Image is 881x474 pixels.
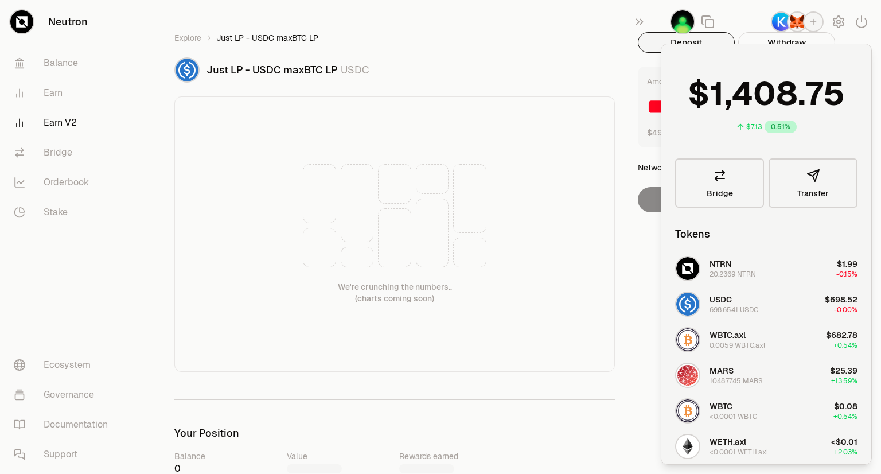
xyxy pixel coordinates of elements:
[174,32,201,44] a: Explore
[5,78,124,108] a: Earn
[710,330,746,340] span: WBTC.axl
[675,226,710,242] div: Tokens
[287,450,390,462] div: Value
[746,122,762,131] div: $7.13
[710,401,732,411] span: WBTC
[676,293,699,316] img: USDC Logo
[670,9,695,34] button: AADAO
[668,358,864,393] button: MARS LogoMARS1048.7745 MARS$25.39+13.59%
[638,32,735,53] button: Deposit
[216,32,318,44] span: Just LP - USDC maxBTC LP
[831,437,857,447] span: <$0.01
[797,189,829,197] span: Transfer
[176,59,198,81] img: USDC Logo
[834,401,857,411] span: $0.08
[668,323,864,357] button: WBTC.axl LogoWBTC.axl0.0059 WBTC.axl$682.78+0.54%
[710,437,746,447] span: WETH.axl
[676,328,699,351] img: WBTC.axl Logo
[771,11,824,32] button: KeplrMetaMask
[707,189,733,197] span: Bridge
[5,197,124,227] a: Stake
[676,435,699,458] img: WETH.axl Logo
[833,341,857,350] span: +0.54%
[825,294,857,305] span: $698.52
[5,168,124,197] a: Orderbook
[399,450,502,462] div: Rewards earned
[174,428,615,439] h3: Your Position
[710,294,732,305] span: USDC
[676,399,699,422] img: WBTC Logo
[668,429,864,464] button: WETH.axl LogoWETH.axl<0.0001 WETH.axl<$0.01+2.03%
[174,32,615,44] nav: breadcrumb
[5,108,124,138] a: Earn V2
[788,13,806,31] img: MetaMask
[5,440,124,469] a: Support
[834,448,857,457] span: +2.03%
[769,158,857,208] button: Transfer
[676,257,699,280] img: NTRN Logo
[831,376,857,386] span: +13.59%
[830,366,857,376] span: $25.39
[5,350,124,380] a: Ecosystem
[676,364,699,387] img: MARS Logo
[668,287,864,321] button: USDC LogoUSDC698.6541 USDC$698.52-0.00%
[710,376,763,386] div: 1048.7745 MARS
[338,281,452,304] div: We're crunching the numbers.. (charts coming soon)
[836,270,857,279] span: -0.15%
[5,410,124,440] a: Documentation
[834,305,857,314] span: -0.00%
[5,380,124,410] a: Governance
[647,76,675,87] div: Amount
[5,48,124,78] a: Balance
[5,138,124,168] a: Bridge
[675,158,764,208] a: Bridge
[668,251,864,286] button: NTRN LogoNTRN20.2369 NTRN$1.99-0.15%
[710,341,765,350] div: 0.0059 WBTC.axl
[772,13,790,31] img: Keplr
[710,448,768,457] div: <0.0001 WETH.axl
[833,412,857,421] span: +0.54%
[710,270,756,279] div: 20.2369 NTRN
[671,10,694,33] img: AADAO
[837,259,857,269] span: $1.99
[710,305,758,314] div: 698.6541 USDC
[765,121,797,133] div: 0.51%
[638,162,689,173] div: Network Cost
[668,394,864,428] button: WBTC LogoWBTC<0.0001 WBTC$0.08+0.54%
[174,450,278,462] div: Balance
[206,63,338,76] span: Just LP - USDC maxBTC LP
[341,63,369,76] span: USDC
[826,330,857,340] span: $682.78
[710,412,757,421] div: <0.0001 WBTC
[710,259,731,269] span: NTRN
[647,126,680,138] button: $499.90
[710,366,734,376] span: MARS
